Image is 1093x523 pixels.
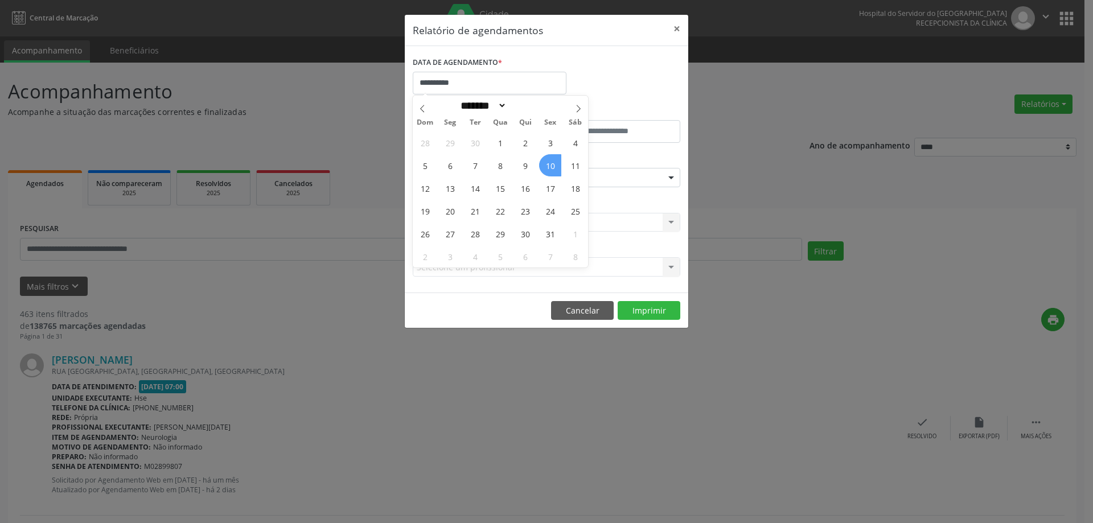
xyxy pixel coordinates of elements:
[414,200,436,222] span: Outubro 19, 2025
[414,245,436,267] span: Novembro 2, 2025
[489,245,511,267] span: Novembro 5, 2025
[414,131,436,154] span: Setembro 28, 2025
[489,200,511,222] span: Outubro 22, 2025
[414,223,436,245] span: Outubro 26, 2025
[514,223,536,245] span: Outubro 30, 2025
[564,154,586,176] span: Outubro 11, 2025
[564,200,586,222] span: Outubro 25, 2025
[563,119,588,126] span: Sáb
[551,301,614,320] button: Cancelar
[457,100,507,112] select: Month
[514,154,536,176] span: Outubro 9, 2025
[514,177,536,199] span: Outubro 16, 2025
[413,54,502,72] label: DATA DE AGENDAMENTO
[414,177,436,199] span: Outubro 12, 2025
[438,119,463,126] span: Seg
[439,200,461,222] span: Outubro 20, 2025
[489,131,511,154] span: Outubro 1, 2025
[439,177,461,199] span: Outubro 13, 2025
[463,119,488,126] span: Ter
[539,223,561,245] span: Outubro 31, 2025
[439,223,461,245] span: Outubro 27, 2025
[539,177,561,199] span: Outubro 17, 2025
[464,223,486,245] span: Outubro 28, 2025
[564,245,586,267] span: Novembro 8, 2025
[564,131,586,154] span: Outubro 4, 2025
[464,245,486,267] span: Novembro 4, 2025
[439,131,461,154] span: Setembro 29, 2025
[514,200,536,222] span: Outubro 23, 2025
[618,301,680,320] button: Imprimir
[464,154,486,176] span: Outubro 7, 2025
[665,15,688,43] button: Close
[464,177,486,199] span: Outubro 14, 2025
[464,200,486,222] span: Outubro 21, 2025
[539,131,561,154] span: Outubro 3, 2025
[489,223,511,245] span: Outubro 29, 2025
[564,223,586,245] span: Novembro 1, 2025
[539,245,561,267] span: Novembro 7, 2025
[514,131,536,154] span: Outubro 2, 2025
[414,154,436,176] span: Outubro 5, 2025
[564,177,586,199] span: Outubro 18, 2025
[489,177,511,199] span: Outubro 15, 2025
[488,119,513,126] span: Qua
[439,154,461,176] span: Outubro 6, 2025
[507,100,544,112] input: Year
[464,131,486,154] span: Setembro 30, 2025
[413,23,543,38] h5: Relatório de agendamentos
[539,154,561,176] span: Outubro 10, 2025
[538,119,563,126] span: Sex
[439,245,461,267] span: Novembro 3, 2025
[514,245,536,267] span: Novembro 6, 2025
[489,154,511,176] span: Outubro 8, 2025
[539,200,561,222] span: Outubro 24, 2025
[549,102,680,120] label: ATÉ
[513,119,538,126] span: Qui
[413,119,438,126] span: Dom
